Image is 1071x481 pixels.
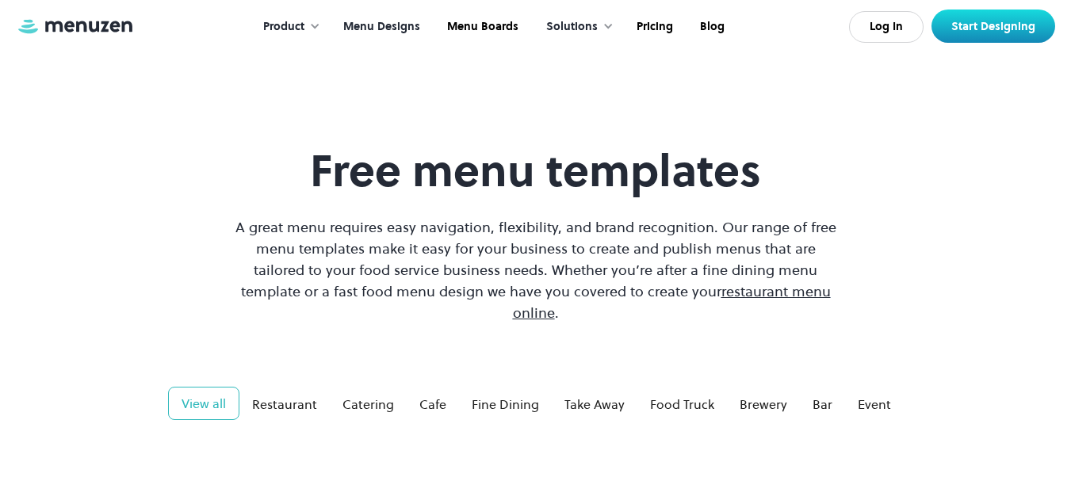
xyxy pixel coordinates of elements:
[342,395,394,414] div: Catering
[685,2,736,52] a: Blog
[931,10,1055,43] a: Start Designing
[858,395,891,414] div: Event
[252,395,317,414] div: Restaurant
[231,216,840,323] p: A great menu requires easy navigation, flexibility, and brand recognition. Our range of free menu...
[530,2,622,52] div: Solutions
[650,395,714,414] div: Food Truck
[328,2,432,52] a: Menu Designs
[849,11,924,43] a: Log In
[263,18,304,36] div: Product
[432,2,530,52] a: Menu Boards
[740,395,787,414] div: Brewery
[622,2,685,52] a: Pricing
[247,2,328,52] div: Product
[472,395,539,414] div: Fine Dining
[813,395,832,414] div: Bar
[231,144,840,197] h1: Free menu templates
[182,394,226,413] div: View all
[419,395,446,414] div: Cafe
[546,18,598,36] div: Solutions
[564,395,625,414] div: Take Away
